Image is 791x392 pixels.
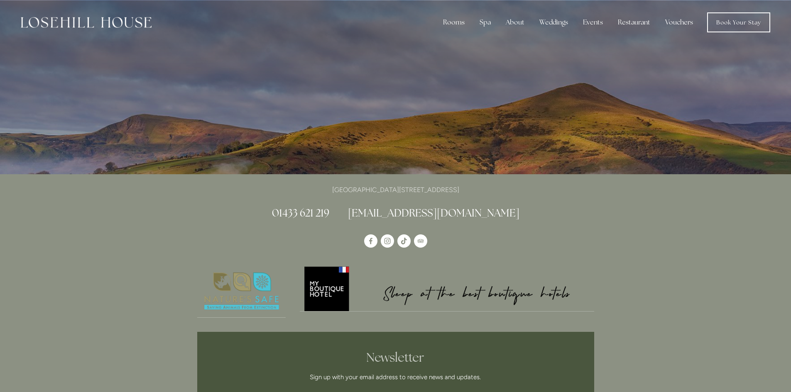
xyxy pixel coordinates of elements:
[707,12,770,32] a: Book Your Stay
[576,14,610,31] div: Events
[414,234,427,248] a: TripAdvisor
[473,14,497,31] div: Spa
[611,14,657,31] div: Restaurant
[499,14,531,31] div: About
[300,265,594,312] a: My Boutique Hotel - Logo
[533,14,575,31] div: Weddings
[272,206,329,219] a: 01433 621 219
[364,234,377,248] a: Losehill House Hotel & Spa
[381,234,394,248] a: Instagram
[197,184,594,195] p: [GEOGRAPHIC_DATA][STREET_ADDRESS]
[659,14,700,31] a: Vouchers
[300,265,594,311] img: My Boutique Hotel - Logo
[348,206,519,219] a: [EMAIL_ADDRESS][DOMAIN_NAME]
[242,350,549,365] h2: Newsletter
[397,234,411,248] a: TikTok
[21,17,152,28] img: Losehill House
[197,265,286,317] img: Nature's Safe - Logo
[242,372,549,382] p: Sign up with your email address to receive news and updates.
[436,14,471,31] div: Rooms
